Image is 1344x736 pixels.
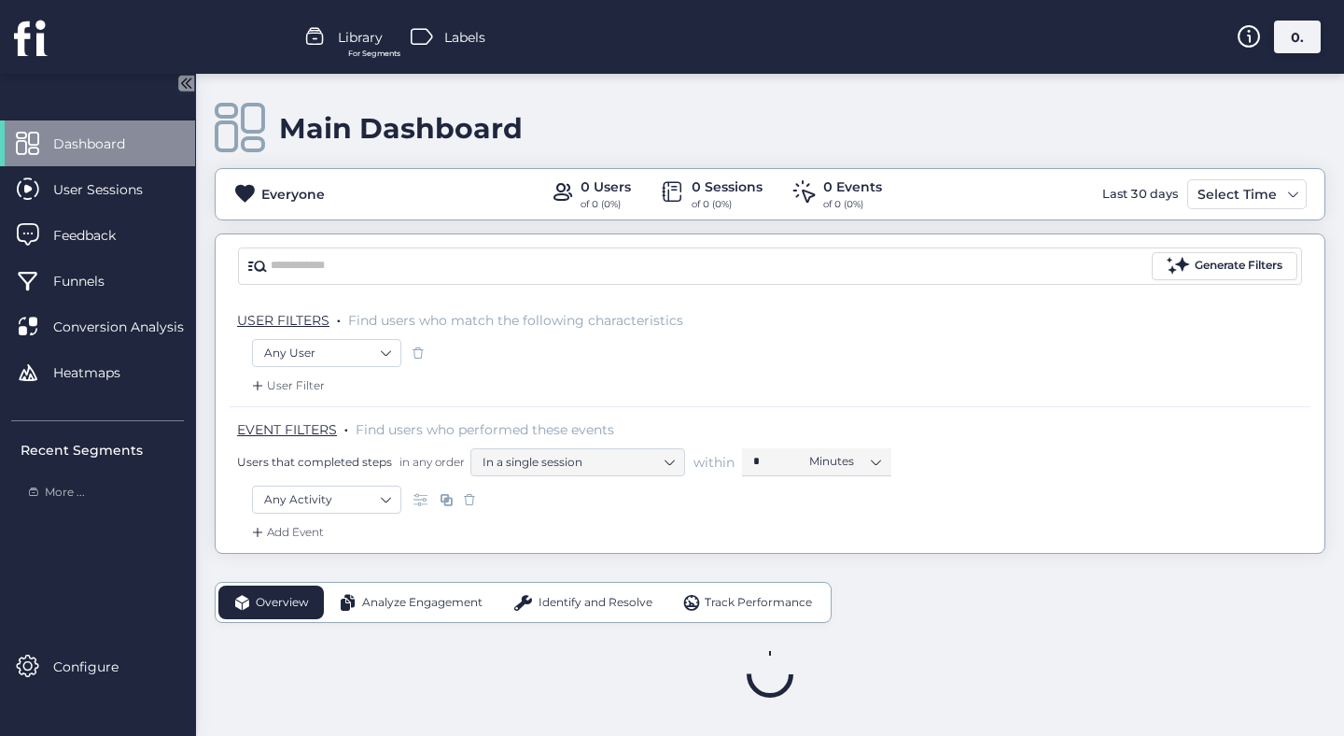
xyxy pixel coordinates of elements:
[483,448,673,476] nz-select-item: In a single session
[337,308,341,327] span: .
[53,179,171,200] span: User Sessions
[237,421,337,438] span: EVENT FILTERS
[693,453,735,472] span: within
[1152,252,1297,280] button: Generate Filters
[53,134,153,154] span: Dashboard
[237,454,392,470] span: Users that completed steps
[248,376,325,395] div: User Filter
[823,197,882,212] div: of 0 (0%)
[444,27,485,48] span: Labels
[692,177,763,197] div: 0 Sessions
[344,418,348,436] span: .
[539,594,652,612] span: Identify and Resolve
[53,317,212,337] span: Conversion Analysis
[581,197,631,212] div: of 0 (0%)
[348,312,683,329] span: Find users who match the following characteristics
[256,594,309,612] span: Overview
[53,225,144,246] span: Feedback
[823,177,882,197] div: 0 Events
[53,657,147,677] span: Configure
[261,184,325,205] div: Everyone
[264,339,389,367] nz-select-item: Any User
[705,594,812,612] span: Track Performance
[237,312,329,329] span: USER FILTERS
[279,111,523,146] div: Main Dashboard
[21,440,184,460] div: Recent Segments
[45,484,85,502] span: More ...
[264,486,389,514] nz-select-item: Any Activity
[1274,21,1321,53] div: 0.
[809,447,880,475] nz-select-item: Minutes
[338,27,383,48] span: Library
[248,523,324,542] div: Add Event
[581,177,631,197] div: 0 Users
[348,48,400,60] span: For Segments
[1098,179,1183,209] div: Last 30 days
[362,594,483,612] span: Analyze Engagement
[53,271,133,291] span: Funnels
[53,362,148,383] span: Heatmaps
[1193,183,1281,205] div: Select Time
[692,197,763,212] div: of 0 (0%)
[1195,257,1282,275] div: Generate Filters
[396,454,465,470] span: in any order
[356,421,614,438] span: Find users who performed these events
